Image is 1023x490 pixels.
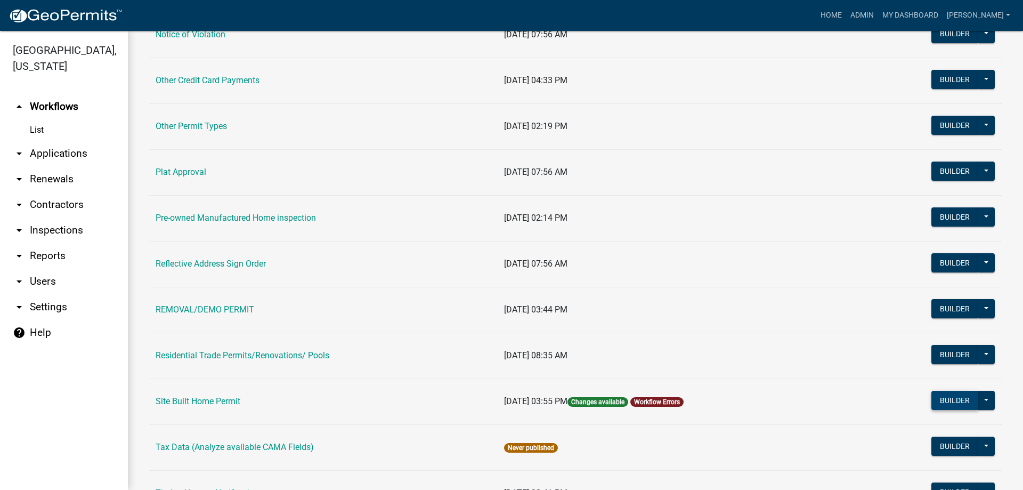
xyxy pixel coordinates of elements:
span: [DATE] 03:55 PM [504,396,567,406]
a: Residential Trade Permits/Renovations/ Pools [156,350,329,360]
a: Plat Approval [156,167,206,177]
span: [DATE] 08:35 AM [504,350,567,360]
i: arrow_drop_down [13,173,26,186]
button: Builder [931,299,978,318]
button: Builder [931,162,978,181]
a: [PERSON_NAME] [943,5,1014,26]
a: Other Permit Types [156,121,227,131]
i: arrow_drop_down [13,198,26,211]
a: Tax Data (Analyze available CAMA Fields) [156,442,314,452]
a: Notice of Violation [156,29,225,39]
button: Builder [931,391,978,410]
span: [DATE] 03:44 PM [504,304,567,315]
button: Builder [931,207,978,227]
span: [DATE] 07:56 AM [504,29,567,39]
a: Site Built Home Permit [156,396,240,406]
span: Changes available [567,397,628,407]
i: arrow_drop_down [13,224,26,237]
span: [DATE] 02:14 PM [504,213,567,223]
button: Builder [931,437,978,456]
span: [DATE] 07:56 AM [504,259,567,269]
a: Home [816,5,846,26]
i: arrow_drop_down [13,250,26,262]
button: Builder [931,253,978,272]
a: Reflective Address Sign Order [156,259,266,269]
a: Admin [846,5,878,26]
a: REMOVAL/DEMO PERMIT [156,304,254,315]
span: [DATE] 02:19 PM [504,121,567,131]
a: Pre-owned Manufactured Home inspection [156,213,316,223]
i: arrow_drop_down [13,147,26,160]
i: arrow_drop_up [13,100,26,113]
i: help [13,326,26,339]
a: Workflow Errors [634,398,680,406]
i: arrow_drop_down [13,275,26,288]
span: [DATE] 07:56 AM [504,167,567,177]
button: Builder [931,116,978,135]
button: Builder [931,345,978,364]
i: arrow_drop_down [13,301,26,314]
span: [DATE] 04:33 PM [504,75,567,85]
a: My Dashboard [878,5,943,26]
a: Other Credit Card Payments [156,75,259,85]
button: Builder [931,24,978,43]
span: Never published [504,443,558,453]
button: Builder [931,70,978,89]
